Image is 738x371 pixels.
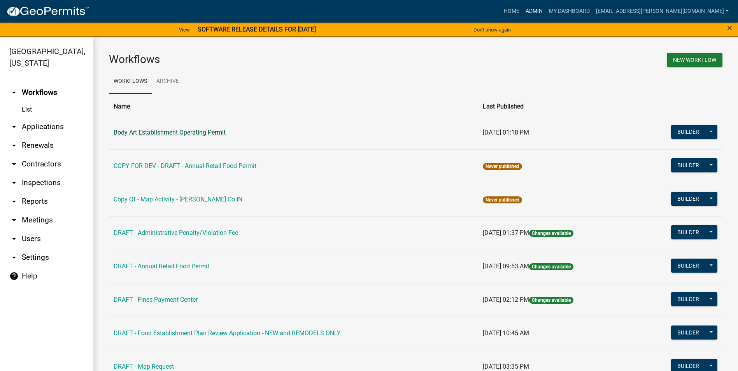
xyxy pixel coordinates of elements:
[522,4,546,19] a: Admin
[483,229,529,236] span: [DATE] 01:37 PM
[9,253,19,262] i: arrow_drop_down
[198,26,316,33] strong: SOFTWARE RELEASE DETAILS FOR [DATE]
[671,192,705,206] button: Builder
[114,229,238,236] a: DRAFT - Administrative Penalty/Violation Fee
[109,97,478,116] th: Name
[114,363,174,370] a: DRAFT - Map Request
[483,329,529,337] span: [DATE] 10:45 AM
[727,23,732,33] button: Close
[483,163,522,170] span: Never published
[727,23,732,33] span: ×
[483,296,529,303] span: [DATE] 02:12 PM
[109,53,410,66] h3: Workflows
[152,69,184,94] a: Archive
[114,196,242,203] a: Copy Of - Map Activity - [PERSON_NAME] Co IN
[529,297,573,304] span: Changes available
[9,197,19,206] i: arrow_drop_down
[114,162,256,170] a: COPY FOR DEV - DRAFT - Annual Retail Food Permit
[114,262,209,270] a: DRAFT - Annual Retail Food Permit
[9,122,19,131] i: arrow_drop_down
[9,141,19,150] i: arrow_drop_down
[478,97,635,116] th: Last Published
[9,234,19,243] i: arrow_drop_down
[9,88,19,97] i: arrow_drop_up
[667,53,722,67] button: New Workflow
[483,363,529,370] span: [DATE] 03:35 PM
[671,125,705,139] button: Builder
[593,4,732,19] a: [EMAIL_ADDRESS][PERSON_NAME][DOMAIN_NAME]
[470,23,514,36] button: Don't show again
[529,230,573,237] span: Changes available
[9,159,19,169] i: arrow_drop_down
[114,329,341,337] a: DRAFT - Food Establishment Plan Review Application - NEW and REMODELS ONLY
[9,271,19,281] i: help
[671,325,705,339] button: Builder
[176,23,193,36] a: View
[501,4,522,19] a: Home
[9,215,19,225] i: arrow_drop_down
[529,263,573,270] span: Changes available
[671,292,705,306] button: Builder
[483,196,522,203] span: Never published
[114,129,226,136] a: Body Art Establishment Operating Permit
[546,4,593,19] a: My Dashboard
[671,259,705,273] button: Builder
[109,69,152,94] a: Workflows
[483,129,529,136] span: [DATE] 01:18 PM
[671,225,705,239] button: Builder
[9,178,19,187] i: arrow_drop_down
[114,296,198,303] a: DRAFT - Fines Payment Center
[483,262,529,270] span: [DATE] 09:53 AM
[671,158,705,172] button: Builder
